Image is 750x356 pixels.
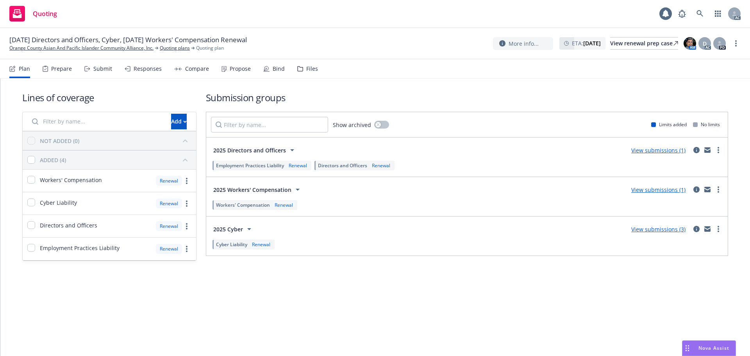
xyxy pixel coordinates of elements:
span: Employment Practices Liability [40,244,120,252]
span: [DATE] Directors and Officers, Cyber, [DATE] Workers' Compensation Renewal [9,35,247,45]
h1: Submission groups [206,91,728,104]
div: Limits added [651,121,687,128]
a: more [731,39,741,48]
div: Renewal [156,176,182,186]
span: Quoting [33,11,57,17]
span: More info... [509,39,539,48]
strong: [DATE] [583,39,601,47]
div: No limits [693,121,720,128]
a: View submissions (1) [631,147,686,154]
button: ADDED (4) [40,154,191,166]
a: more [182,176,191,186]
a: View renewal prep case [610,37,678,50]
div: Renewal [156,221,182,231]
button: 2025 Workers' Compensation [211,182,305,197]
a: Quoting [6,3,60,25]
div: Renewal [250,241,272,248]
button: Nova Assist [682,340,736,356]
a: View submissions (3) [631,225,686,233]
a: mail [703,145,712,155]
a: Orange County Asian And Pacific Islander Community Alliance, Inc. [9,45,154,52]
span: Quoting plan [196,45,224,52]
img: photo [684,37,696,50]
span: Cyber Liability [216,241,247,248]
div: Plan [19,66,30,72]
span: Workers' Compensation [40,176,102,184]
div: Renewal [156,244,182,254]
span: Show archived [333,121,371,129]
a: more [182,222,191,231]
div: Renewal [156,199,182,208]
div: ADDED (4) [40,156,66,164]
div: Responses [134,66,162,72]
span: 2025 Cyber [213,225,243,233]
a: more [182,199,191,208]
a: circleInformation [692,145,701,155]
span: D [703,39,707,48]
div: NOT ADDED (0) [40,137,79,145]
a: circleInformation [692,224,701,234]
a: circleInformation [692,185,701,194]
button: NOT ADDED (0) [40,134,191,147]
input: Filter by name... [211,117,328,132]
a: Switch app [710,6,726,21]
span: 2025 Workers' Compensation [213,186,291,194]
div: Renewal [287,162,309,169]
a: mail [703,185,712,194]
h1: Lines of coverage [22,91,196,104]
a: more [714,224,723,234]
div: Propose [230,66,251,72]
a: more [714,145,723,155]
span: 2025 Directors and Officers [213,146,286,154]
div: Renewal [273,202,295,208]
div: Files [306,66,318,72]
span: Directors and Officers [318,162,367,169]
a: more [714,185,723,194]
div: Drag to move [682,341,692,356]
button: 2025 Cyber [211,221,256,237]
a: mail [703,224,712,234]
button: Add [171,114,187,129]
input: Filter by name... [27,114,166,129]
a: View submissions (1) [631,186,686,193]
span: Directors and Officers [40,221,97,229]
a: Search [692,6,708,21]
div: Prepare [51,66,72,72]
button: 2025 Directors and Officers [211,142,299,158]
div: View renewal prep case [610,38,678,49]
a: more [182,244,191,254]
a: Quoting plans [160,45,190,52]
span: Employment Practices Liability [216,162,284,169]
button: More info... [493,37,553,50]
span: Nova Assist [698,345,729,351]
a: Report a Bug [674,6,690,21]
span: Cyber Liability [40,199,77,207]
div: Submit [93,66,112,72]
div: Compare [185,66,209,72]
span: Workers' Compensation [216,202,270,208]
div: Renewal [370,162,392,169]
div: Bind [273,66,285,72]
span: ETA : [572,39,601,47]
